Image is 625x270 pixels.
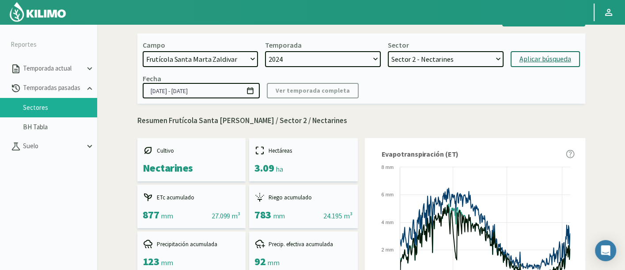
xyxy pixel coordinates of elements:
[161,258,173,267] span: mm
[254,161,274,175] span: 3.09
[143,41,165,49] div: Campo
[137,115,585,127] p: Resumen Frutícola Santa [PERSON_NAME] / Sector 2 / Nectarines
[23,123,97,131] a: BH Tabla
[254,239,352,249] div: Precip. efectiva acumulada
[381,192,394,197] text: 6 mm
[143,192,241,202] div: ETc acumulado
[276,165,283,173] span: ha
[388,41,409,49] div: Sector
[249,138,358,181] kil-mini-card: report-summary-cards.HECTARES
[143,255,159,268] span: 123
[595,240,616,261] div: Open Intercom Messenger
[21,64,85,74] p: Temporada actual
[23,104,97,112] a: Sectores
[137,185,246,228] kil-mini-card: report-summary-cards.ACCUMULATED_ETC
[381,220,394,225] text: 4 mm
[143,239,241,249] div: Precipitación acumulada
[21,141,85,151] p: Suelo
[137,138,246,181] kil-mini-card: report-summary-cards.CROP
[212,210,240,221] div: 27.099 m³
[143,208,159,221] span: 877
[143,145,241,156] div: Cultivo
[249,185,358,228] kil-mini-card: report-summary-cards.ACCUMULATED_IRRIGATION
[381,165,394,170] text: 8 mm
[143,74,161,83] div: Fecha
[273,211,285,220] span: mm
[382,149,459,159] span: Evapotranspiración (ET)
[323,210,352,221] div: 24.195 m³
[511,51,580,67] button: Aplicar búsqueda
[265,41,302,49] div: Temporada
[254,208,271,221] span: 783
[519,54,571,64] div: Aplicar búsqueda
[267,258,279,267] span: mm
[9,1,67,22] img: Kilimo
[161,211,173,220] span: mm
[21,83,85,93] p: Temporadas pasadas
[143,83,260,98] input: dd/mm/yyyy - dd/mm/yyyy
[254,255,265,268] span: 92
[254,192,352,202] div: Riego acumulado
[143,161,193,175] span: Nectarines
[381,247,394,252] text: 2 mm
[254,145,352,156] div: Hectáreas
